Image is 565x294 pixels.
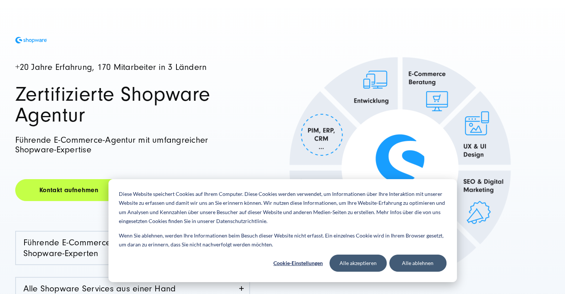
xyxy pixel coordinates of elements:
img: Shopware Agentur Logo blau [15,37,47,44]
h1: Zertifizierte Shopware Agentur [15,84,250,126]
button: Cookie-Einstellungen [270,255,327,272]
p: Wenn Sie ablehnen, werden Ihre Informationen beim Besuch dieser Website nicht erfasst. Ein einzel... [119,231,447,249]
a: Führende E-Commerce-Agentur mit zertifizierten Shopware-Experten [16,232,249,264]
p: Diese Website speichert Cookies auf Ihrem Computer. Diese Cookies werden verwendet, um Informatio... [119,190,447,226]
button: Alle ablehnen [389,255,447,272]
a: Kontakt aufnehmen [15,179,123,201]
h4: +20 Jahre Erfahrung, 170 Mitarbeiter in 3 Ländern [15,63,250,72]
div: Cookie banner [108,179,457,282]
button: Alle akzeptieren [329,255,387,272]
h2: Führende E-Commerce-Agentur mit umfangreicher Shopware-Expertise [15,135,250,155]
